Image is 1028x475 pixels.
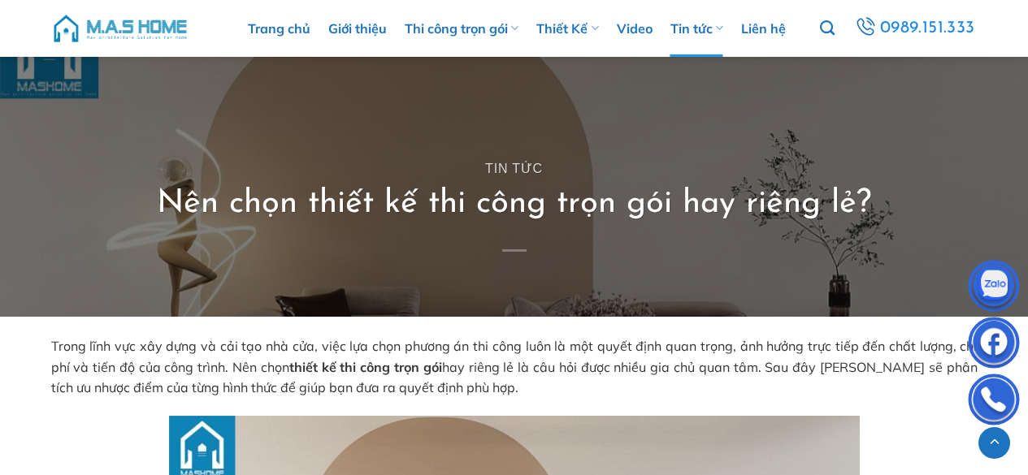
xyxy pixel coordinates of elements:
[289,359,442,375] strong: thiết kế thi công trọn gói
[157,183,871,225] h1: Nên chọn thiết kế thi công trọn gói hay riêng lẻ?
[820,11,835,45] a: Tìm kiếm
[969,378,1018,426] img: Phone
[852,14,977,43] a: 0989.151.333
[880,15,975,42] span: 0989.151.333
[978,427,1010,459] a: Lên đầu trang
[969,264,1018,313] img: Zalo
[51,4,189,53] img: M.A.S HOME – Tổng Thầu Thiết Kế Và Xây Nhà Trọn Gói
[485,162,543,175] a: Tin tức
[969,321,1018,369] img: Facebook
[51,336,978,399] p: Trong lĩnh vực xây dựng và cải tạo nhà cửa, việc lựa chọn phương án thi công luôn là một quyết đị...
